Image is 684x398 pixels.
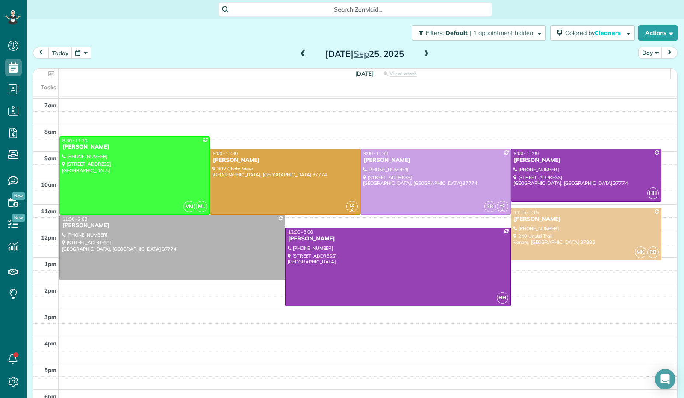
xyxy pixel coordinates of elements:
[44,260,56,267] span: 1pm
[44,366,56,373] span: 5pm
[661,47,678,59] button: next
[412,25,546,41] button: Filters: Default | 1 appointment hidden
[41,234,56,241] span: 12pm
[213,150,238,156] span: 9:00 - 11:30
[363,157,508,164] div: [PERSON_NAME]
[647,187,659,199] span: HH
[647,246,659,258] span: RB
[44,287,56,294] span: 2pm
[595,29,622,37] span: Cleaners
[638,47,662,59] button: Day
[44,102,56,108] span: 7am
[426,29,444,37] span: Filters:
[470,29,533,37] span: | 1 appointment hidden
[354,48,369,59] span: Sep
[513,157,659,164] div: [PERSON_NAME]
[484,201,496,212] span: SR
[44,313,56,320] span: 3pm
[44,128,56,135] span: 8am
[62,222,283,229] div: [PERSON_NAME]
[41,84,56,91] span: Tasks
[635,246,646,258] span: MK
[33,47,49,59] button: prev
[44,155,56,161] span: 9am
[62,216,87,222] span: 11:30 - 2:00
[288,235,508,243] div: [PERSON_NAME]
[12,192,25,200] span: New
[513,216,659,223] div: [PERSON_NAME]
[445,29,468,37] span: Default
[355,70,374,77] span: [DATE]
[350,203,354,208] span: LC
[48,47,72,59] button: today
[514,209,539,215] span: 11:15 - 1:15
[363,150,388,156] span: 9:00 - 11:30
[196,201,207,212] span: ML
[565,29,624,37] span: Colored by
[497,205,508,214] small: 2
[41,208,56,214] span: 11am
[500,203,505,208] span: AC
[347,205,357,214] small: 2
[514,150,539,156] span: 9:00 - 11:00
[12,214,25,222] span: New
[212,157,358,164] div: [PERSON_NAME]
[550,25,635,41] button: Colored byCleaners
[41,181,56,188] span: 10am
[288,229,313,235] span: 12:00 - 3:00
[655,369,675,389] div: Open Intercom Messenger
[389,70,417,77] span: View week
[407,25,546,41] a: Filters: Default | 1 appointment hidden
[62,138,87,143] span: 8:30 - 11:30
[44,340,56,347] span: 4pm
[62,143,207,151] div: [PERSON_NAME]
[638,25,678,41] button: Actions
[497,292,508,304] span: HH
[311,49,418,59] h2: [DATE] 25, 2025
[183,201,195,212] span: MM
